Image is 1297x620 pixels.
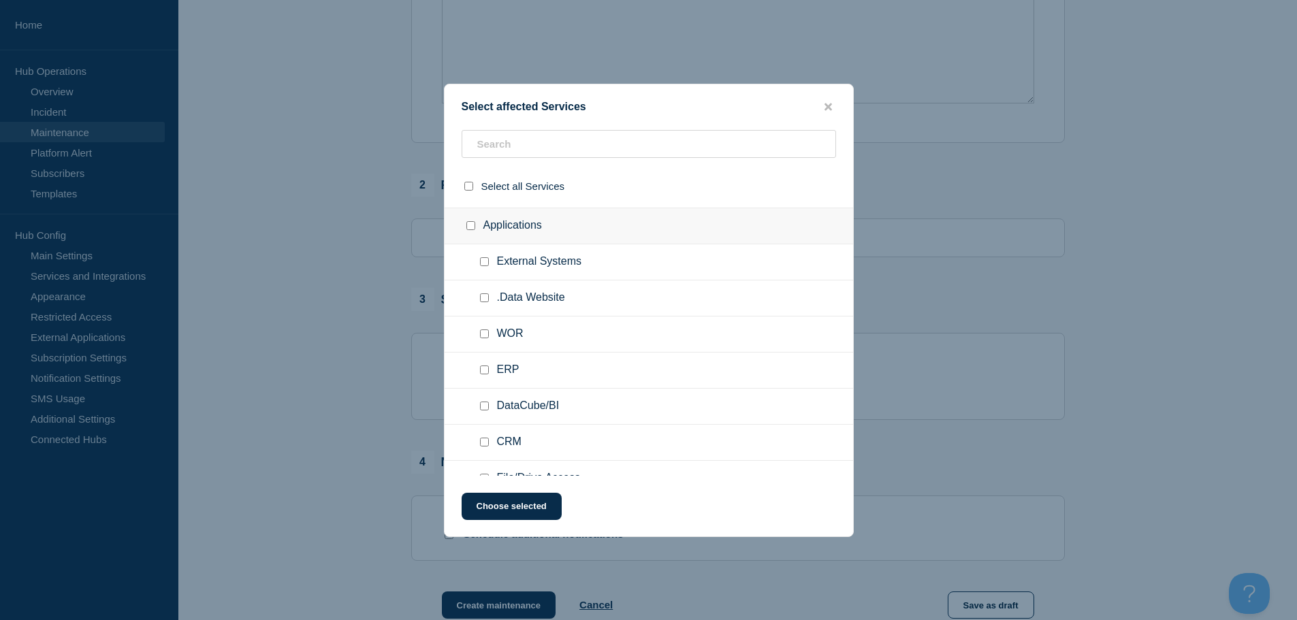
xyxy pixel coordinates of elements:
input: Applications checkbox [466,221,475,230]
span: WOR [497,327,524,341]
div: Applications [445,208,853,244]
input: ERP checkbox [480,365,489,374]
span: External Systems [497,255,581,269]
input: select all checkbox [464,182,473,191]
input: CRM checkbox [480,438,489,446]
span: File/Drive Access [497,472,581,485]
input: File/Drive Access checkbox [480,474,489,483]
input: Search [462,130,836,158]
input: DataCube/BI checkbox [480,402,489,410]
input: .Data Website checkbox [480,293,489,302]
div: Select affected Services [445,101,853,114]
span: .Data Website [497,291,565,305]
button: close button [820,101,836,114]
button: Choose selected [462,493,562,520]
input: WOR checkbox [480,329,489,338]
span: Select all Services [481,180,565,192]
span: ERP [497,363,519,377]
span: CRM [497,436,522,449]
span: DataCube/BI [497,399,560,413]
input: External Systems checkbox [480,257,489,266]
